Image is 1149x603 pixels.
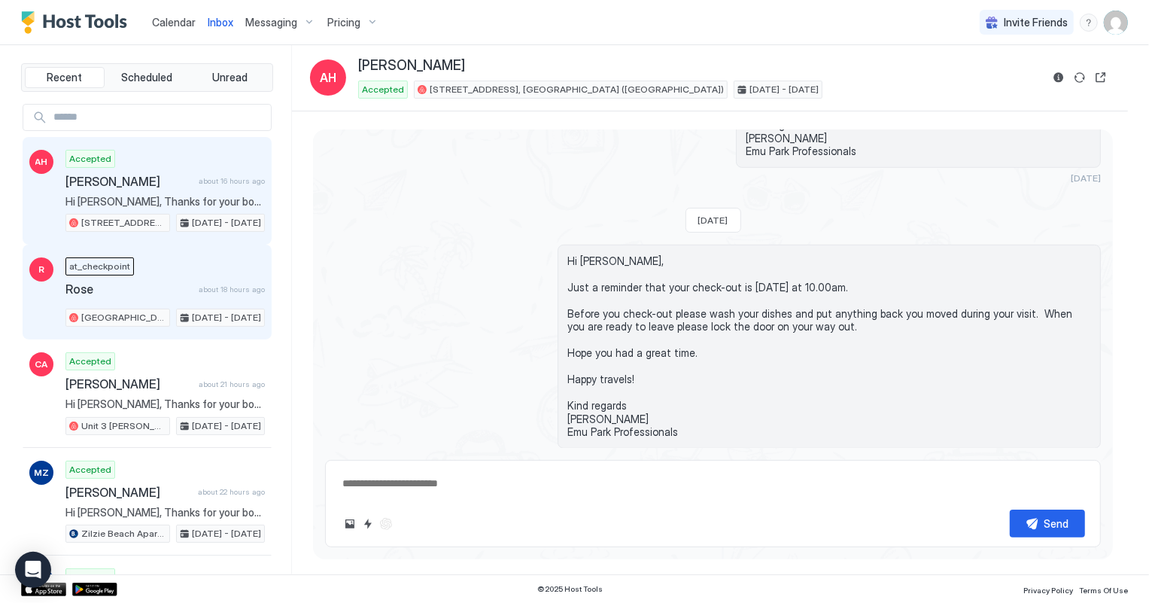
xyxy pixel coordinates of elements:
span: [DATE] [1071,172,1101,184]
span: [GEOGRAPHIC_DATA] - 5 [PERSON_NAME] [81,311,166,324]
button: Upload image [341,515,359,533]
span: Accepted [362,83,404,96]
a: App Store [21,583,66,596]
span: [DATE] [698,215,728,226]
button: Send [1010,510,1085,538]
span: Invite Friends [1004,16,1068,29]
span: [STREET_ADDRESS], [GEOGRAPHIC_DATA] ([GEOGRAPHIC_DATA]) [81,216,166,230]
span: AH [35,155,48,169]
span: Unread [212,71,248,84]
input: Input Field [47,105,271,130]
span: [DATE] - [DATE] [192,311,261,324]
span: Hi [PERSON_NAME], Just a reminder that your check-out is [DATE] at 10.00am. Before you check-out ... [567,254,1091,439]
span: © 2025 Host Tools [538,584,603,594]
span: Pricing [327,16,360,29]
span: about 22 hours ago [198,487,265,497]
a: Terms Of Use [1079,581,1128,597]
span: R [38,263,44,276]
div: Open Intercom Messenger [15,552,51,588]
div: Send [1044,516,1069,531]
span: Terms Of Use [1079,586,1128,595]
a: Calendar [152,14,196,30]
span: Accepted [69,355,111,368]
span: [DATE] - [DATE] [192,216,261,230]
div: tab-group [21,63,273,92]
span: Hi [PERSON_NAME], Thanks for your booking. Please come to [GEOGRAPHIC_DATA], [STREET_ADDRESS][PER... [65,397,265,411]
span: Messaging [245,16,297,29]
span: Privacy Policy [1023,586,1073,595]
button: Sync reservation [1071,69,1089,87]
span: AH [320,69,336,87]
span: [PERSON_NAME] [65,174,193,189]
span: Recent [47,71,82,84]
span: Rose [65,282,193,297]
span: Hi [PERSON_NAME], Thanks for your booking. Please come to [GEOGRAPHIC_DATA], [STREET_ADDRESS][PER... [65,195,265,209]
div: User profile [1104,11,1128,35]
span: about 18 hours ago [199,285,265,294]
span: Accepted [69,571,111,584]
span: Calendar [152,16,196,29]
a: Inbox [208,14,233,30]
span: Hi [PERSON_NAME], Thanks for your booking. Please come to [GEOGRAPHIC_DATA], [STREET_ADDRESS][PER... [65,506,265,519]
span: MZ [34,466,49,480]
span: about 16 hours ago [199,176,265,186]
span: CA [35,358,48,371]
a: Host Tools Logo [21,11,134,34]
span: [DATE] - [DATE] [749,83,819,96]
button: Reservation information [1050,69,1068,87]
span: [DATE] - [DATE] [192,419,261,433]
span: at_checkpoint [69,260,130,273]
span: [PERSON_NAME] [65,376,193,391]
span: [PERSON_NAME] [65,485,192,500]
span: [DATE] - [DATE] [192,527,261,541]
button: Quick reply [359,515,377,533]
span: Unit 3 [PERSON_NAME] [81,419,166,433]
button: Scheduled [108,67,187,88]
button: Open reservation [1092,69,1110,87]
span: [PERSON_NAME] [358,57,465,75]
span: Accepted [69,463,111,477]
div: menu [1080,14,1098,32]
a: Privacy Policy [1023,581,1073,597]
a: Google Play Store [72,583,117,596]
span: Zilzie Beach Apartment - 2/11 [PERSON_NAME] [81,527,166,541]
span: Scheduled [122,71,173,84]
span: Accepted [69,152,111,166]
button: Recent [25,67,105,88]
span: Inbox [208,16,233,29]
span: [STREET_ADDRESS], [GEOGRAPHIC_DATA] ([GEOGRAPHIC_DATA]) [430,83,724,96]
span: about 21 hours ago [199,379,265,389]
button: Unread [190,67,269,88]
